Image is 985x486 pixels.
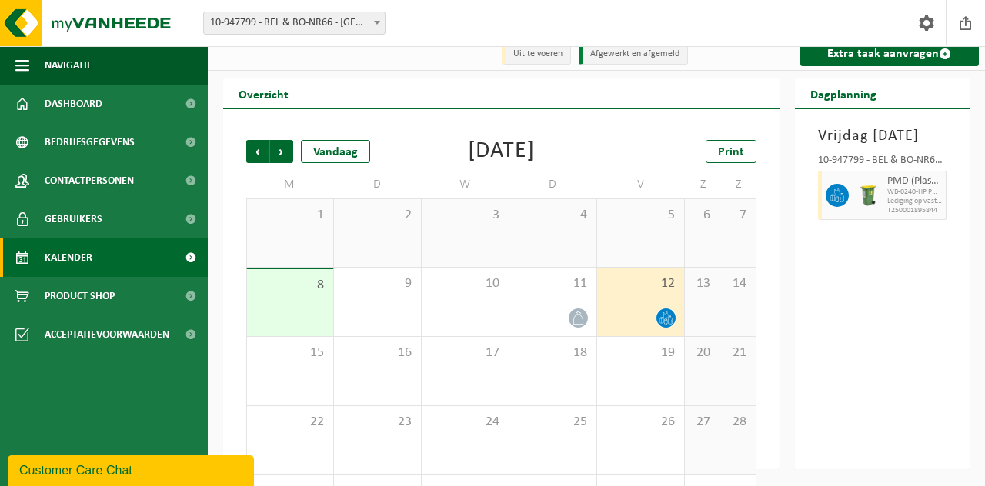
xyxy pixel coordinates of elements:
[706,140,756,163] a: Print
[45,315,169,354] span: Acceptatievoorwaarden
[685,171,720,198] td: Z
[342,275,413,292] span: 9
[517,414,589,431] span: 25
[605,275,676,292] span: 12
[270,140,293,163] span: Volgende
[795,78,892,108] h2: Dagplanning
[517,207,589,224] span: 4
[8,452,257,486] iframe: chat widget
[818,155,947,171] div: 10-947799 - BEL & BO-NR66 - [GEOGRAPHIC_DATA]
[255,207,326,224] span: 1
[887,197,943,206] span: Lediging op vaste frequentie
[223,78,304,108] h2: Overzicht
[818,125,947,148] h3: Vrijdag [DATE]
[605,345,676,361] span: 19
[693,207,712,224] span: 6
[517,275,589,292] span: 11
[468,140,535,163] div: [DATE]
[204,12,385,34] span: 10-947799 - BEL & BO-NR66 - DILBEEK
[720,171,756,198] td: Z
[45,161,134,200] span: Contactpersonen
[255,414,326,431] span: 22
[728,345,747,361] span: 21
[517,345,589,361] span: 18
[597,171,685,198] td: V
[45,277,115,315] span: Product Shop
[579,44,688,65] li: Afgewerkt en afgemeld
[334,171,422,198] td: D
[605,207,676,224] span: 5
[429,275,501,292] span: 10
[502,44,571,65] li: Uit te voeren
[45,200,102,238] span: Gebruikers
[301,140,370,163] div: Vandaag
[605,414,676,431] span: 26
[718,146,744,158] span: Print
[887,188,943,197] span: WB-0240-HP PMD (plastic, metal, drink cartons) (companies)
[422,171,509,198] td: W
[800,42,980,66] a: Extra taak aanvragen
[342,414,413,431] span: 23
[728,207,747,224] span: 7
[246,140,269,163] span: Vorige
[45,85,102,123] span: Dashboard
[728,414,747,431] span: 28
[45,46,92,85] span: Navigatie
[246,171,334,198] td: M
[255,277,326,294] span: 8
[429,207,501,224] span: 3
[856,184,880,207] img: WB-0240-HPE-GN-51
[693,345,712,361] span: 20
[693,414,712,431] span: 27
[45,123,135,161] span: Bedrijfsgegevens
[728,275,747,292] span: 14
[509,171,597,198] td: D
[429,345,501,361] span: 17
[693,275,712,292] span: 13
[342,345,413,361] span: 16
[45,238,92,277] span: Kalender
[429,414,501,431] span: 24
[887,206,943,215] span: T250001895844
[255,345,326,361] span: 15
[203,12,386,35] span: 10-947799 - BEL & BO-NR66 - DILBEEK
[887,175,943,188] span: PMD (Plastiek, Metaal, Drankkartons) (bedrijven)
[342,207,413,224] span: 2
